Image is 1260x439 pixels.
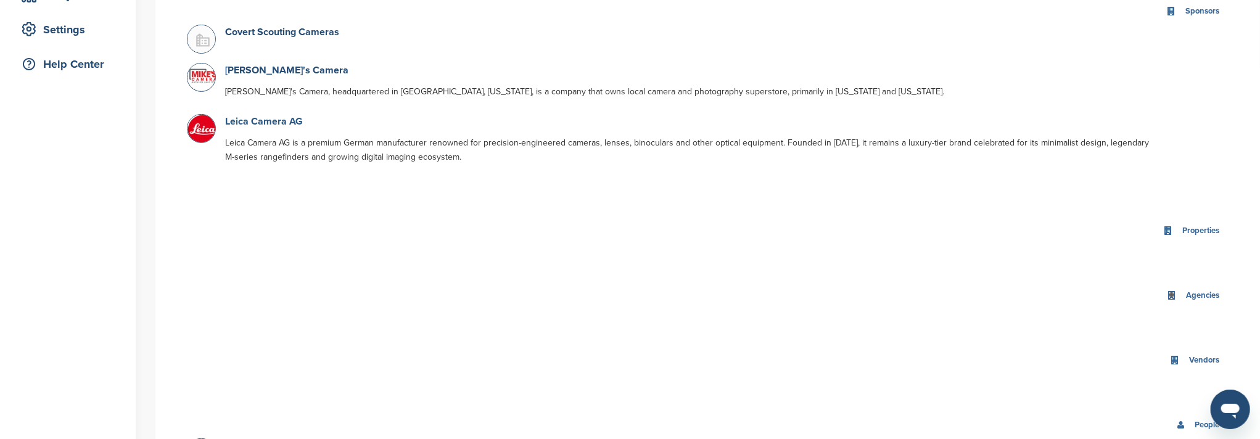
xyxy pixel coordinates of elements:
div: Help Center [19,53,123,75]
div: Vendors [1186,353,1222,367]
img: Mc logo color [187,64,218,84]
div: Sponsors [1182,4,1222,18]
a: Covert Scouting Cameras [225,26,339,38]
a: [PERSON_NAME]'s Camera [225,64,348,76]
img: Buildingmissing [187,25,218,56]
iframe: Button to launch messaging window [1211,390,1250,429]
p: [PERSON_NAME]'s Camera, headquartered in [GEOGRAPHIC_DATA], [US_STATE], is a company that owns lo... [225,84,1150,99]
p: Leica Camera AG is a premium German manufacturer renowned for precision-engineered cameras, lense... [225,136,1150,164]
img: Skxy 70c 400x400 [187,115,218,146]
a: Settings [12,15,123,44]
div: People [1192,418,1222,432]
div: Agencies [1183,289,1222,303]
a: Help Center [12,50,123,78]
div: Settings [19,18,123,41]
a: Leica Camera AG [225,115,303,128]
div: Properties [1179,224,1222,238]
